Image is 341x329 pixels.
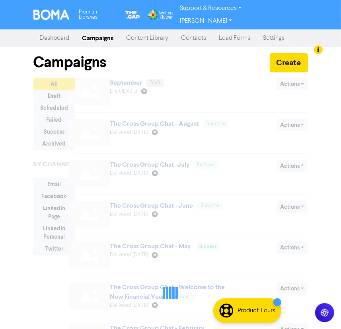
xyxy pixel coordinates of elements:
span: Premium Libraries: [79,10,118,20]
h1: Campaigns [33,53,107,72]
a: Support & Resources [173,2,248,15]
a: Content Library [120,30,175,46]
iframe: Chat Widget [301,291,341,329]
img: Wolters Kluwer [147,10,173,20]
a: Contacts [175,30,213,46]
img: BOMA Logo [33,10,69,20]
a: [PERSON_NAME] [173,15,238,27]
a: Settings [257,30,291,46]
a: Campaigns [76,30,120,46]
a: Lead Forms [213,30,257,46]
button: Create [270,53,308,72]
a: Dashboard [33,30,76,46]
img: The Gap [124,10,141,20]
